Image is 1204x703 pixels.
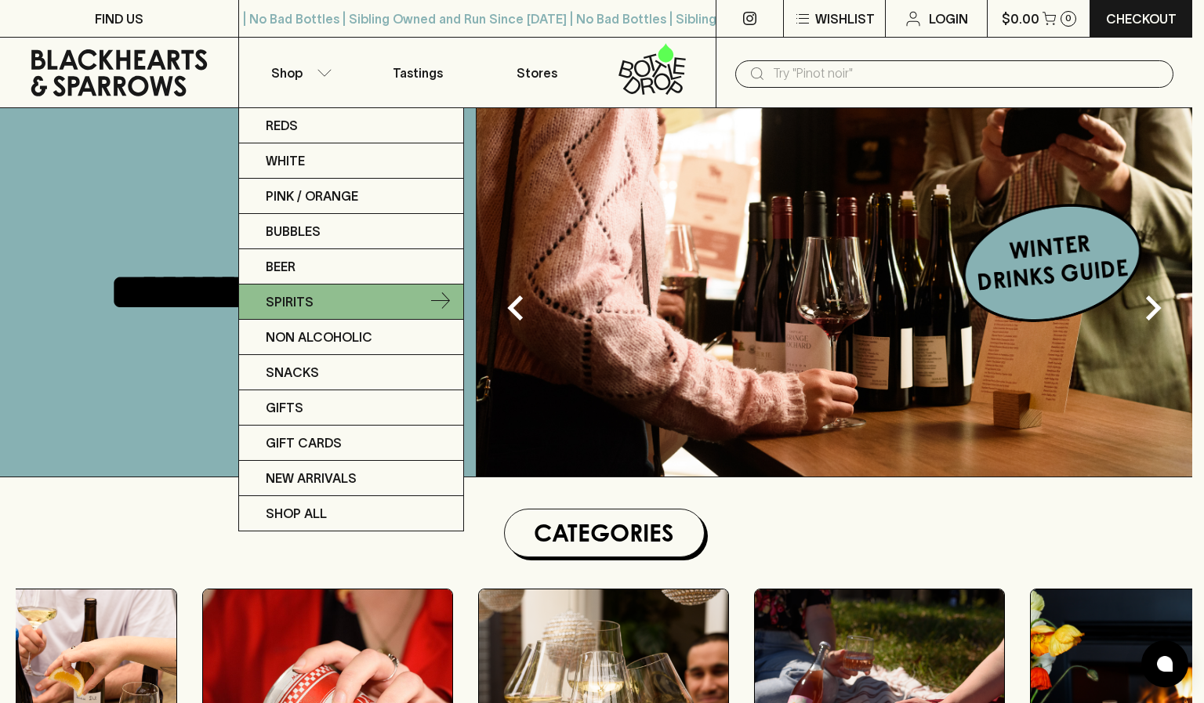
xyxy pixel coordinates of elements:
p: Beer [266,257,296,276]
p: New Arrivals [266,469,357,487]
a: Reds [239,108,463,143]
a: Gifts [239,390,463,426]
a: White [239,143,463,179]
a: New Arrivals [239,461,463,496]
a: Non Alcoholic [239,320,463,355]
p: White [266,151,305,170]
a: Pink / Orange [239,179,463,214]
img: bubble-icon [1157,656,1173,672]
p: Non Alcoholic [266,328,372,346]
p: Reds [266,116,298,135]
p: Pink / Orange [266,187,358,205]
p: Gift Cards [266,433,342,452]
p: Bubbles [266,222,321,241]
p: Snacks [266,363,319,382]
a: Gift Cards [239,426,463,461]
a: Spirits [239,284,463,320]
a: SHOP ALL [239,496,463,531]
a: Snacks [239,355,463,390]
p: Spirits [266,292,314,311]
p: Gifts [266,398,303,417]
p: SHOP ALL [266,504,327,523]
a: Bubbles [239,214,463,249]
a: Beer [239,249,463,284]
